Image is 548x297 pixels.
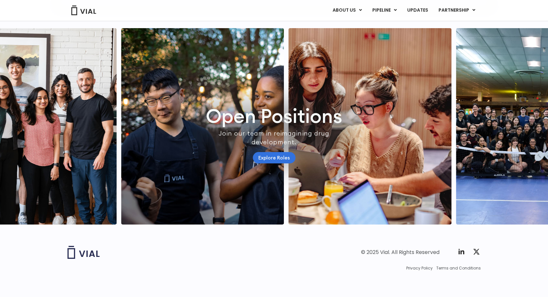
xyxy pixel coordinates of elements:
[406,265,433,271] a: Privacy Policy
[402,5,433,16] a: UPDATES
[327,5,367,16] a: ABOUT USMenu Toggle
[433,5,481,16] a: PARTNERSHIPMenu Toggle
[71,5,97,15] img: Vial Logo
[121,28,284,225] div: 1 / 7
[367,5,402,16] a: PIPELINEMenu Toggle
[436,265,481,271] a: Terms and Conditions
[361,249,439,256] div: © 2025 Vial. All Rights Reserved
[253,152,295,163] a: Explore Roles
[289,28,451,225] div: 2 / 7
[67,246,100,259] img: Vial logo wih "Vial" spelled out
[121,28,284,225] img: http://Group%20of%20people%20smiling%20wearing%20aprons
